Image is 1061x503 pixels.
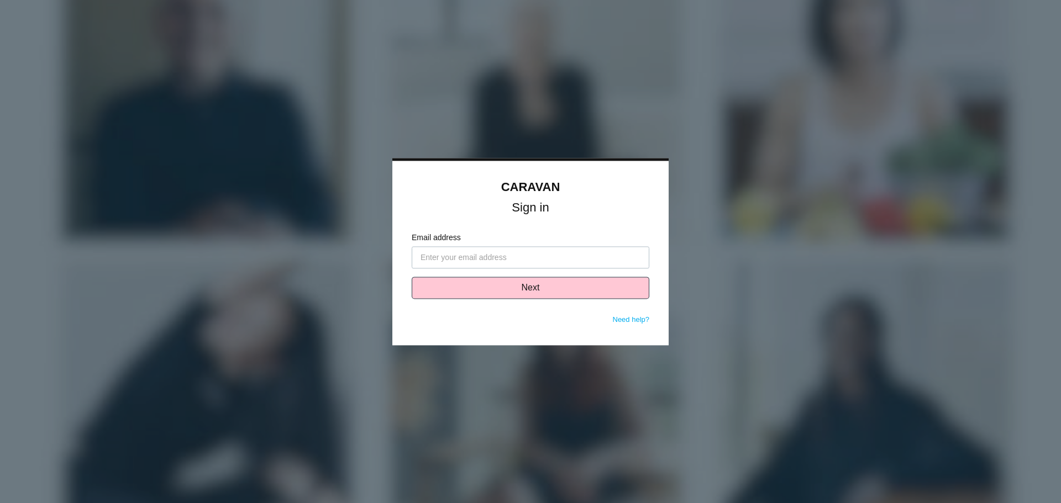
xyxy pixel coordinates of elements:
button: Next [412,277,649,299]
a: CARAVAN [501,180,560,194]
label: Email address [412,232,649,243]
input: Enter your email address [412,246,649,268]
a: Need help? [613,315,650,324]
h1: Sign in [412,203,649,213]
